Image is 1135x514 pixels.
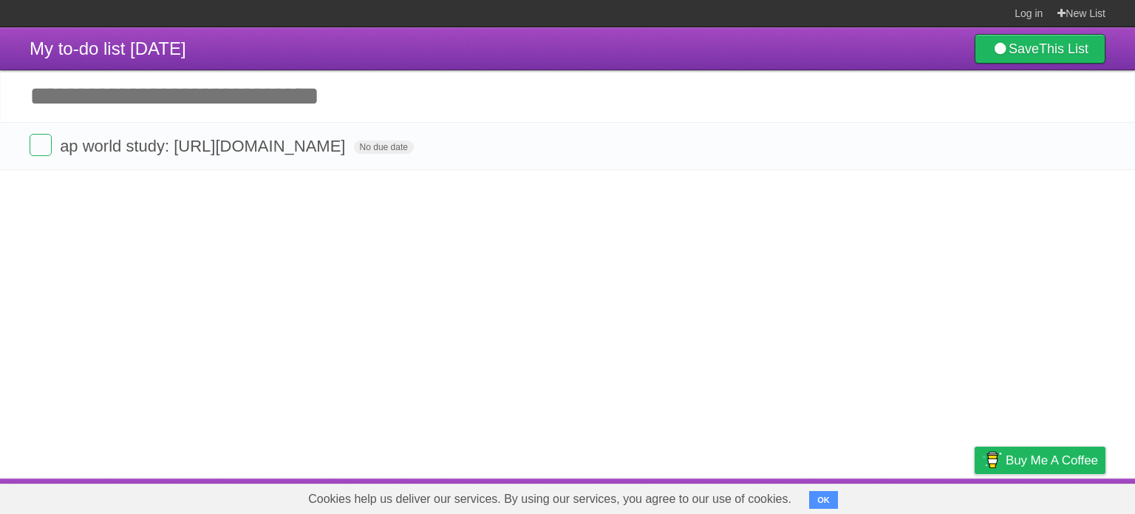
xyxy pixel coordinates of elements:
[975,34,1105,64] a: SaveThis List
[975,447,1105,474] a: Buy me a coffee
[1006,447,1098,473] span: Buy me a coffee
[778,482,809,510] a: About
[955,482,994,510] a: Privacy
[905,482,938,510] a: Terms
[1039,41,1088,56] b: This List
[1012,482,1105,510] a: Suggest a feature
[293,484,806,514] span: Cookies help us deliver our services. By using our services, you agree to our use of cookies.
[30,38,186,58] span: My to-do list [DATE]
[354,141,414,154] span: No due date
[30,134,52,156] label: Done
[982,447,1002,473] img: Buy me a coffee
[809,491,838,509] button: OK
[827,482,887,510] a: Developers
[60,137,349,155] span: ap world study: [URL][DOMAIN_NAME]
